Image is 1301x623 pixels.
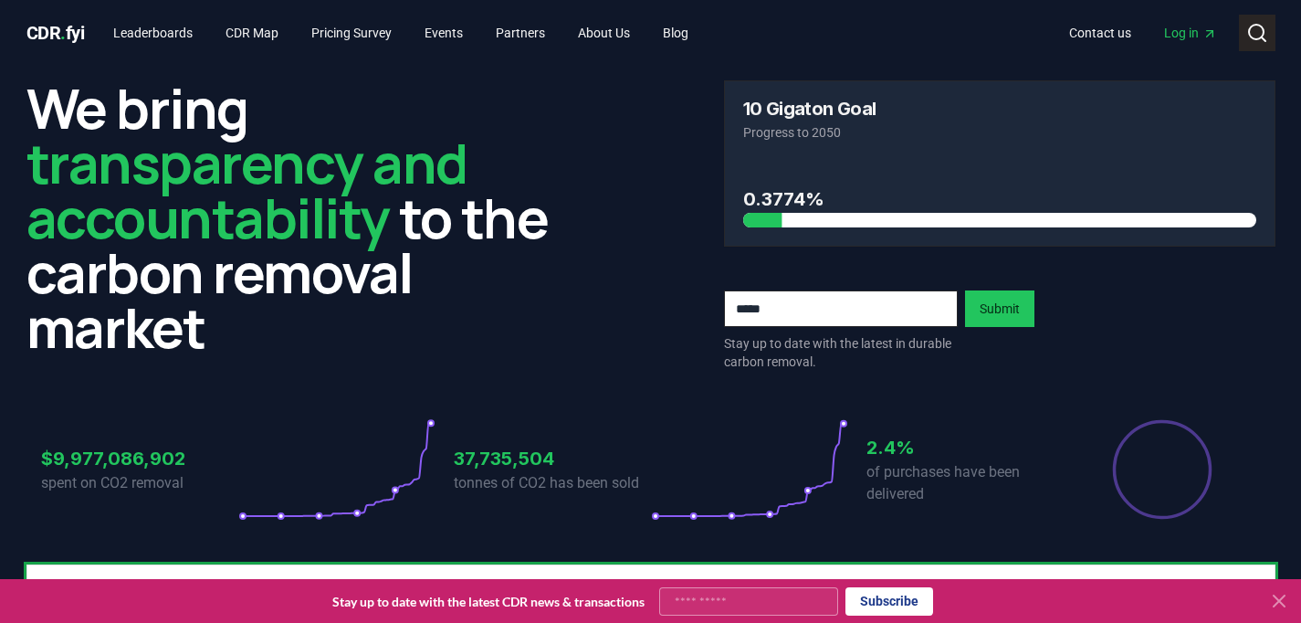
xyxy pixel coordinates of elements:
[454,472,651,494] p: tonnes of CO2 has been sold
[1111,418,1213,521] div: Percentage of sales delivered
[1054,16,1146,49] a: Contact us
[41,472,238,494] p: spent on CO2 removal
[648,16,703,49] a: Blog
[481,16,560,49] a: Partners
[866,434,1064,461] h3: 2.4%
[1149,16,1232,49] a: Log in
[1054,16,1232,49] nav: Main
[211,16,293,49] a: CDR Map
[965,290,1034,327] button: Submit
[297,16,406,49] a: Pricing Survey
[99,16,703,49] nav: Main
[26,22,85,44] span: CDR fyi
[41,445,238,472] h3: $9,977,086,902
[743,100,876,118] h3: 10 Gigaton Goal
[26,20,85,46] a: CDR.fyi
[743,185,1256,213] h3: 0.3774%
[99,16,207,49] a: Leaderboards
[26,80,578,354] h2: We bring to the carbon removal market
[743,123,1256,142] p: Progress to 2050
[563,16,645,49] a: About Us
[1164,24,1217,42] span: Log in
[26,125,467,255] span: transparency and accountability
[866,461,1064,505] p: of purchases have been delivered
[724,334,958,371] p: Stay up to date with the latest in durable carbon removal.
[410,16,477,49] a: Events
[60,22,66,44] span: .
[454,445,651,472] h3: 37,735,504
